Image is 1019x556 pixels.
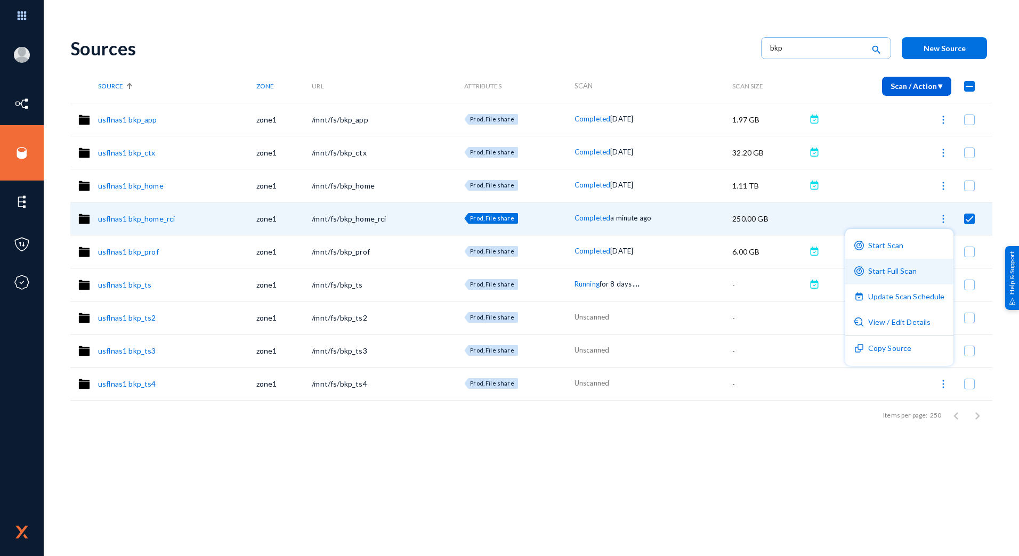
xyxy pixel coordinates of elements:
[845,284,953,310] button: Update Scan Schedule
[854,241,864,250] img: icon-scan-purple.svg
[845,259,953,284] button: Start Full Scan
[854,344,864,353] img: icon-duplicate.svg
[854,266,864,276] img: icon-scan-purple.svg
[854,317,864,327] img: icon-detail.svg
[845,336,953,362] button: Copy Source
[854,292,864,301] img: icon-scheduled-purple.svg
[845,233,953,259] button: Start Scan
[845,310,953,336] button: View / Edit Details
